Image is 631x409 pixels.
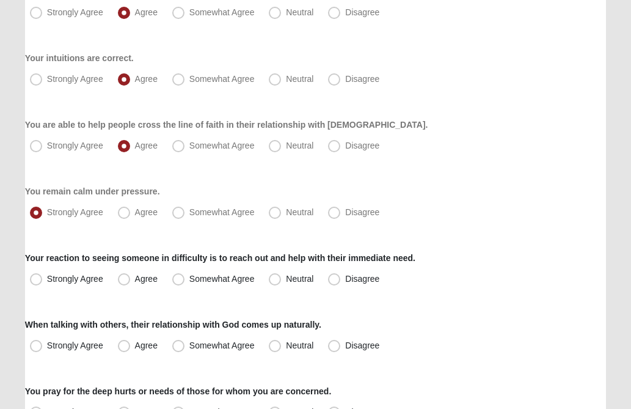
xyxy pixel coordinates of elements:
[47,207,103,217] span: Strongly Agree
[47,141,103,150] span: Strongly Agree
[135,141,158,150] span: Agree
[345,7,379,17] span: Disagree
[286,341,313,350] span: Neutral
[135,7,158,17] span: Agree
[345,74,379,84] span: Disagree
[135,74,158,84] span: Agree
[189,141,255,150] span: Somewhat Agree
[189,341,255,350] span: Somewhat Agree
[189,274,255,284] span: Somewhat Agree
[286,207,313,217] span: Neutral
[286,141,313,150] span: Neutral
[189,7,255,17] span: Somewhat Agree
[286,274,313,284] span: Neutral
[286,7,313,17] span: Neutral
[25,385,331,397] label: You pray for the deep hurts or needs of those for whom you are concerned.
[135,207,158,217] span: Agree
[135,341,158,350] span: Agree
[286,74,313,84] span: Neutral
[189,207,255,217] span: Somewhat Agree
[345,207,379,217] span: Disagree
[47,274,103,284] span: Strongly Agree
[47,341,103,350] span: Strongly Agree
[25,252,415,264] label: Your reaction to seeing someone in difficulty is to reach out and help with their immediate need.
[345,341,379,350] span: Disagree
[345,274,379,284] span: Disagree
[25,319,321,331] label: When talking with others, their relationship with God comes up naturally.
[135,274,158,284] span: Agree
[25,119,428,131] label: You are able to help people cross the line of faith in their relationship with [DEMOGRAPHIC_DATA].
[345,141,379,150] span: Disagree
[25,185,160,197] label: You remain calm under pressure.
[189,74,255,84] span: Somewhat Agree
[47,7,103,17] span: Strongly Agree
[25,52,134,64] label: Your intuitions are correct.
[47,74,103,84] span: Strongly Agree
